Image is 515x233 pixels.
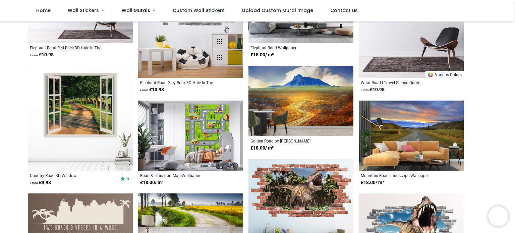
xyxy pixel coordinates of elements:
[140,179,163,186] strong: £ 18.00 / m²
[361,179,384,186] strong: £ 18.00 / m²
[36,7,51,14] span: Home
[361,80,442,85] a: What Road I Travel Shinso Quote
[30,173,111,178] a: Country Road 3D Window
[425,71,464,78] a: Various Colors
[30,53,38,57] span: From
[28,66,133,171] img: Country Road 3D Window Wall Sticker
[122,7,150,14] span: Wall Murals
[140,173,221,178] a: Road & Transport Map Wallpaper
[250,145,274,152] strong: £ 18.00 / m²
[138,101,243,171] img: Road & Transport Map Wall Mural Wallpaper
[173,7,225,14] span: Custom Wall Stickers
[361,173,442,178] a: Mountain Road Landscape Wallpaper
[30,45,111,50] a: Elephant Road Red Brick 3D Hole In The
[140,88,148,92] span: From
[242,7,313,14] span: Upload Custom Mural Image
[250,138,331,143] a: Golden Road by [PERSON_NAME]
[140,86,164,93] strong: £ 10.98
[361,88,369,92] span: From
[250,52,274,58] strong: £ 18.00 / m²
[30,52,54,58] strong: £ 10.98
[140,80,221,85] a: Elephant Road Grey Brick 3D Hole In The
[30,179,51,186] strong: £ 9.98
[359,101,464,171] img: Mountain Road Landscape Wall Mural Wallpaper
[361,86,385,93] strong: £ 10.98
[488,206,508,226] iframe: Brevo live chat
[30,181,38,185] span: From
[248,66,353,136] img: Golden Road Wall Mural by Chris Vest
[250,45,331,50] a: Elephant Road Wallpaper
[126,176,129,182] span: 5
[68,7,99,14] span: Wall Stickers
[427,72,434,78] img: Color Wheel
[330,7,358,14] span: Contact us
